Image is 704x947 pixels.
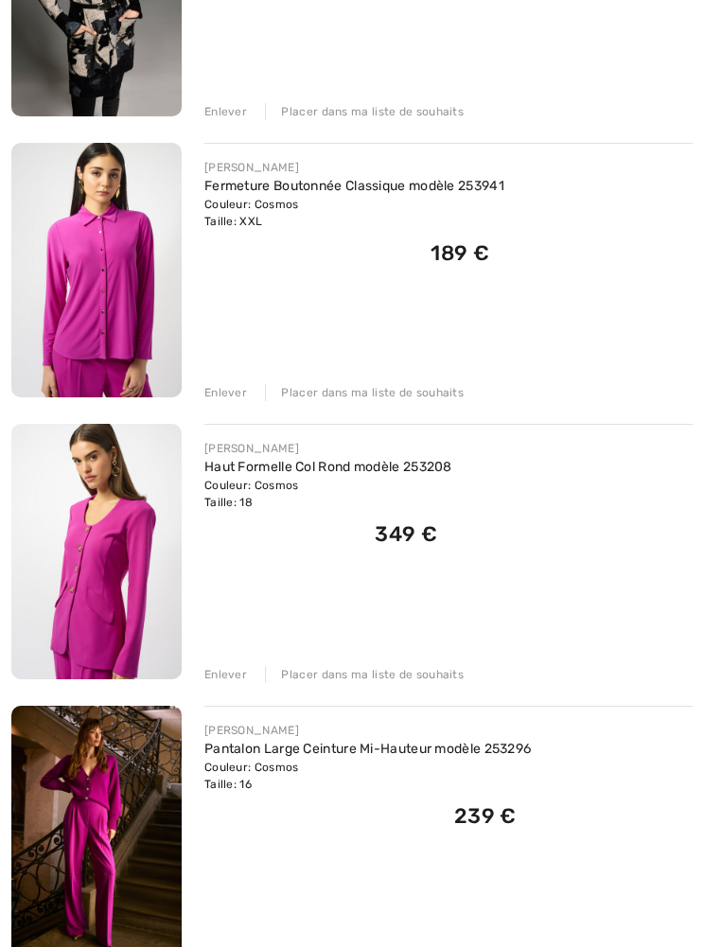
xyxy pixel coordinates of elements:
[265,666,464,683] div: Placer dans ma liste de souhaits
[204,459,452,475] a: Haut Formelle Col Rond modèle 253208
[204,103,247,120] div: Enlever
[204,440,452,457] div: [PERSON_NAME]
[204,196,504,230] div: Couleur: Cosmos Taille: XXL
[204,759,531,793] div: Couleur: Cosmos Taille: 16
[204,384,247,401] div: Enlever
[375,521,437,547] span: 349 €
[11,143,182,398] img: Fermeture Boutonnée Classique modèle 253941
[204,741,531,757] a: Pantalon Large Ceinture Mi-Hauteur modèle 253296
[204,159,504,176] div: [PERSON_NAME]
[204,477,452,511] div: Couleur: Cosmos Taille: 18
[265,384,464,401] div: Placer dans ma liste de souhaits
[11,424,182,679] img: Haut Formelle Col Rond modèle 253208
[204,666,247,683] div: Enlever
[265,103,464,120] div: Placer dans ma liste de souhaits
[454,803,517,829] span: 239 €
[204,722,531,739] div: [PERSON_NAME]
[431,240,489,266] span: 189 €
[204,178,504,194] a: Fermeture Boutonnée Classique modèle 253941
